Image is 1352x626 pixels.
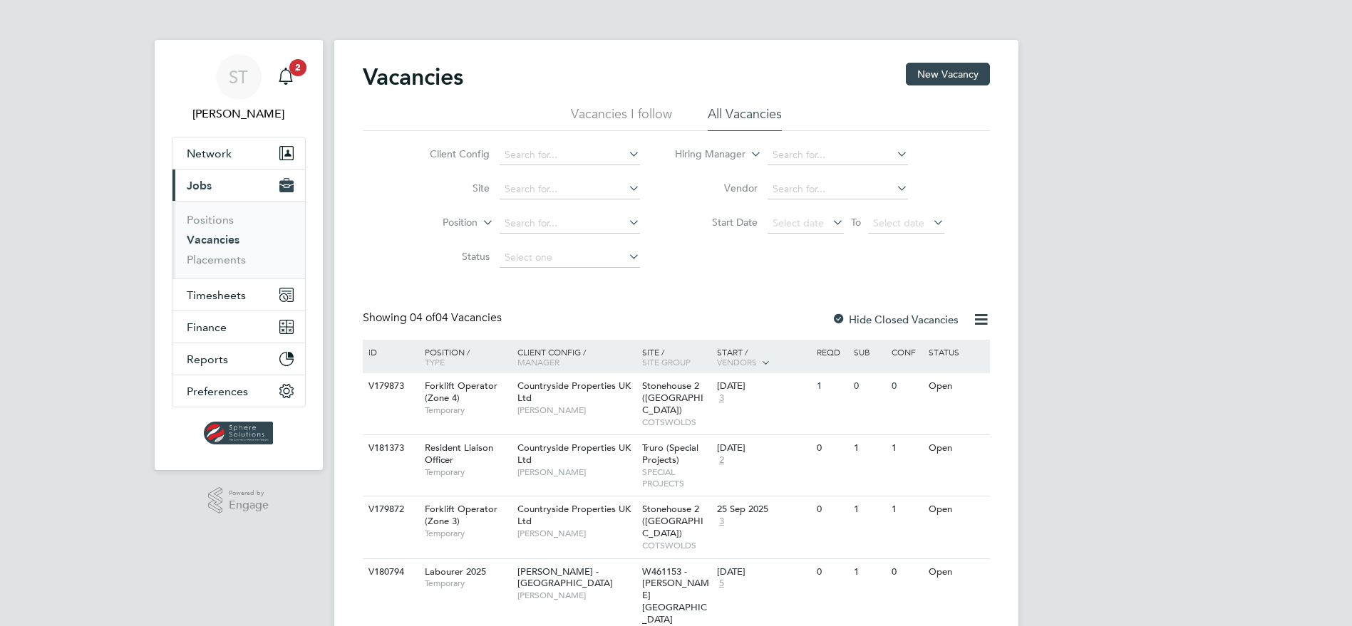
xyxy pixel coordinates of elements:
div: Status [925,340,987,364]
div: V179872 [365,496,415,523]
span: Labourer 2025 [425,565,486,578]
span: Countryside Properties UK Ltd [517,503,631,527]
div: 0 [813,559,850,585]
button: Finance [172,311,305,343]
span: Truro (Special Projects) [642,442,698,466]
li: All Vacancies [708,105,782,131]
span: 2 [717,454,726,466]
div: 1 [888,496,925,523]
span: W461153 - [PERSON_NAME][GEOGRAPHIC_DATA] [642,565,709,626]
button: Reports [172,343,305,375]
div: 0 [888,373,925,400]
span: Manager [517,356,559,367]
input: Search for... [768,145,908,165]
div: Reqd [813,340,850,364]
span: ST [229,68,248,86]
span: Jobs [187,179,212,192]
a: Placements [187,253,246,266]
label: Start Date [676,216,758,229]
span: Countryside Properties UK Ltd [517,442,631,466]
span: Select date [873,217,924,229]
span: [PERSON_NAME] - [GEOGRAPHIC_DATA] [517,565,613,590]
span: Reports [187,353,228,366]
div: [DATE] [717,442,810,454]
span: [PERSON_NAME] [517,466,635,478]
div: Position / [414,340,514,374]
span: Finance [187,320,227,334]
a: ST[PERSON_NAME] [172,54,306,122]
div: Open [925,496,987,523]
span: 5 [717,578,726,590]
div: 25 Sep 2025 [717,504,810,516]
div: 1 [850,496,887,523]
span: Stonehouse 2 ([GEOGRAPHIC_DATA]) [642,380,703,416]
span: Temporary [425,466,510,478]
a: Powered byEngage [208,487,269,514]
span: Forklift Operator (Zone 4) [425,380,497,404]
span: Network [187,147,232,160]
div: Conf [888,340,925,364]
div: [DATE] [717,566,810,578]
a: 2 [272,54,300,100]
label: Position [396,216,478,230]
input: Search for... [768,179,908,199]
div: Open [925,559,987,585]
span: Temporary [425,578,510,589]
div: Sub [850,340,887,364]
div: 1 [850,435,887,461]
span: Stonehouse 2 ([GEOGRAPHIC_DATA]) [642,503,703,539]
span: Powered by [229,487,269,499]
span: Resident Liaison Officer [425,442,493,466]
button: Network [172,137,305,169]
span: 3 [717,516,726,528]
span: Selin Thomas [172,105,306,122]
button: Preferences [172,375,305,407]
span: Temporary [425,405,510,416]
span: Countryside Properties UK Ltd [517,380,631,404]
button: Jobs [172,169,305,201]
label: Vendor [676,182,758,194]
span: Engage [229,499,269,511]
input: Search for... [500,145,640,165]
span: [PERSON_NAME] [517,528,635,539]
input: Select one [500,248,640,268]
div: 0 [813,496,850,523]
div: 0 [813,435,850,461]
span: [PERSON_NAME] [517,590,635,601]
input: Search for... [500,214,640,234]
span: 04 Vacancies [410,311,502,325]
button: Timesheets [172,279,305,311]
button: New Vacancy [906,63,990,85]
div: V181373 [365,435,415,461]
div: Start / [713,340,813,375]
div: Jobs [172,201,305,278]
input: Search for... [500,179,640,199]
div: 0 [850,373,887,400]
label: Client Config [408,147,490,160]
a: Go to home page [172,422,306,444]
span: Vendors [717,356,757,367]
span: COTSWOLDS [642,417,710,428]
a: Positions [187,213,234,226]
span: COTSWOLDS [642,540,710,551]
span: To [847,213,865,231]
span: Forklift Operator (Zone 3) [425,503,497,527]
label: Hide Closed Vacancies [832,313,959,326]
div: Client Config / [514,340,639,374]
div: Open [925,373,987,400]
span: Temporary [425,528,510,539]
span: Type [425,356,445,367]
div: Open [925,435,987,461]
span: 3 [717,392,726,405]
div: 1 [813,373,850,400]
span: Preferences [187,385,248,398]
div: Showing [363,311,505,325]
div: V179873 [365,373,415,400]
span: SPECIAL PROJECTS [642,466,710,489]
li: Vacancies I follow [571,105,672,131]
span: 2 [289,59,306,76]
div: 0 [888,559,925,585]
div: V180794 [365,559,415,585]
nav: Main navigation [155,40,323,470]
label: Status [408,250,490,263]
